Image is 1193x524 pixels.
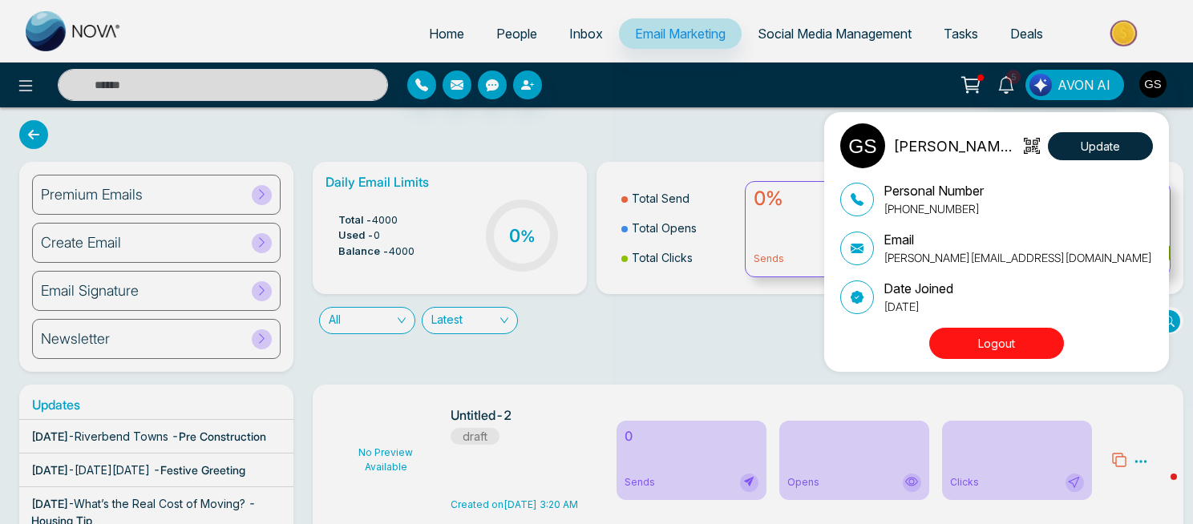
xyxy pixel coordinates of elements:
[884,181,984,200] p: Personal Number
[929,328,1064,359] button: Logout
[884,298,953,315] p: [DATE]
[884,249,1152,266] p: [PERSON_NAME][EMAIL_ADDRESS][DOMAIN_NAME]
[1138,470,1177,508] iframe: Intercom live chat
[884,279,953,298] p: Date Joined
[893,135,1019,157] p: [PERSON_NAME] [PERSON_NAME]
[884,200,984,217] p: [PHONE_NUMBER]
[1048,132,1153,160] button: Update
[884,230,1152,249] p: Email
